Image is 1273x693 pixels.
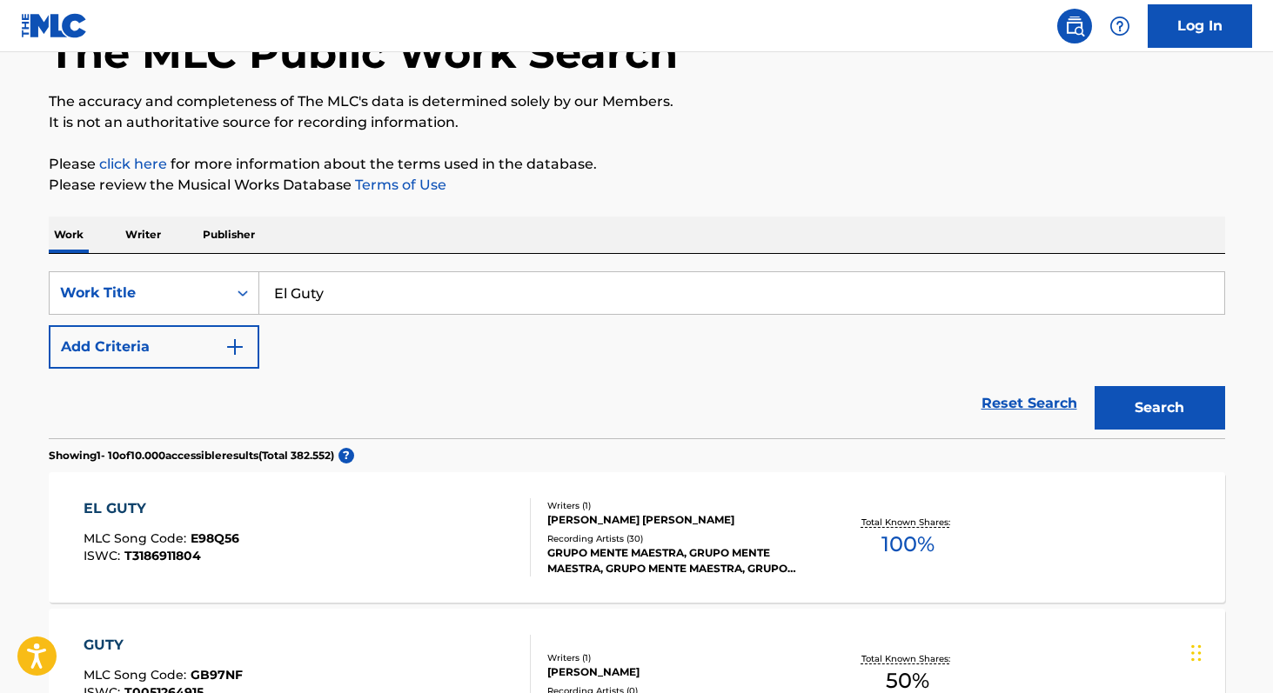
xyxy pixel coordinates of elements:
[1095,386,1225,430] button: Search
[547,512,810,528] div: [PERSON_NAME] [PERSON_NAME]
[1064,16,1085,37] img: search
[124,548,201,563] span: T3186911804
[1186,610,1273,693] div: Widget de chat
[224,337,245,357] img: 9d2ae6d4665cec9f34b9.svg
[338,448,354,463] span: ?
[547,651,810,664] div: Writers ( 1 )
[99,156,167,172] a: click here
[49,217,89,253] p: Work
[49,448,334,463] p: Showing 1 - 10 of 10.000 accessible results (Total 382.552 )
[1102,9,1137,43] div: Help
[84,635,243,656] div: GUTY
[547,532,810,545] div: Recording Artists ( 30 )
[49,27,678,79] h1: The MLC Public Work Search
[547,664,810,680] div: [PERSON_NAME]
[21,13,88,38] img: MLC Logo
[84,548,124,563] span: ISWC :
[120,217,166,253] p: Writer
[191,530,239,546] span: E98Q56
[84,498,239,519] div: EL GUTY
[84,530,191,546] span: MLC Song Code :
[49,175,1225,196] p: Please review the Musical Works Database
[1109,16,1130,37] img: help
[49,325,259,369] button: Add Criteria
[198,217,260,253] p: Publisher
[1148,4,1252,48] a: Log In
[352,177,446,193] a: Terms of Use
[49,154,1225,175] p: Please for more information about the terms used in the database.
[191,667,243,683] span: GB97NF
[84,667,191,683] span: MLC Song Code :
[861,652,955,665] p: Total Known Shares:
[1186,610,1273,693] iframe: Chat Widget
[1057,9,1092,43] a: Public Search
[547,545,810,576] div: GRUPO MENTE MAESTRA, GRUPO MENTE MAESTRA, GRUPO MENTE MAESTRA, GRUPO MENTE MAESTRA, MENTE MAESTRA
[49,91,1225,112] p: The accuracy and completeness of The MLC's data is determined solely by our Members.
[1191,627,1202,679] div: Arrastar
[49,472,1225,603] a: EL GUTYMLC Song Code:E98Q56ISWC:T3186911804Writers (1)[PERSON_NAME] [PERSON_NAME]Recording Artist...
[49,271,1225,438] form: Search Form
[881,529,935,560] span: 100 %
[973,384,1086,423] a: Reset Search
[60,283,217,303] div: Work Title
[861,516,955,529] p: Total Known Shares:
[547,499,810,512] div: Writers ( 1 )
[49,112,1225,133] p: It is not an authoritative source for recording information.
